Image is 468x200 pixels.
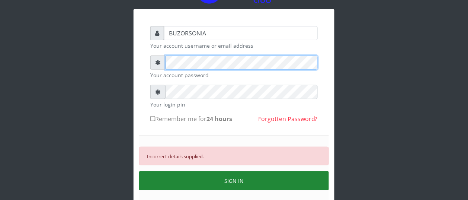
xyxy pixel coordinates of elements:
a: Forgotten Password? [258,115,318,123]
input: Username or email address [164,26,318,40]
small: Your account username or email address [150,42,318,50]
small: Your login pin [150,101,318,108]
small: Incorrect details supplied. [147,153,204,160]
small: Your account password [150,71,318,79]
input: Remember me for24 hours [150,116,155,121]
label: Remember me for [150,114,232,123]
b: 24 hours [206,115,232,123]
button: SIGN IN [139,171,329,190]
